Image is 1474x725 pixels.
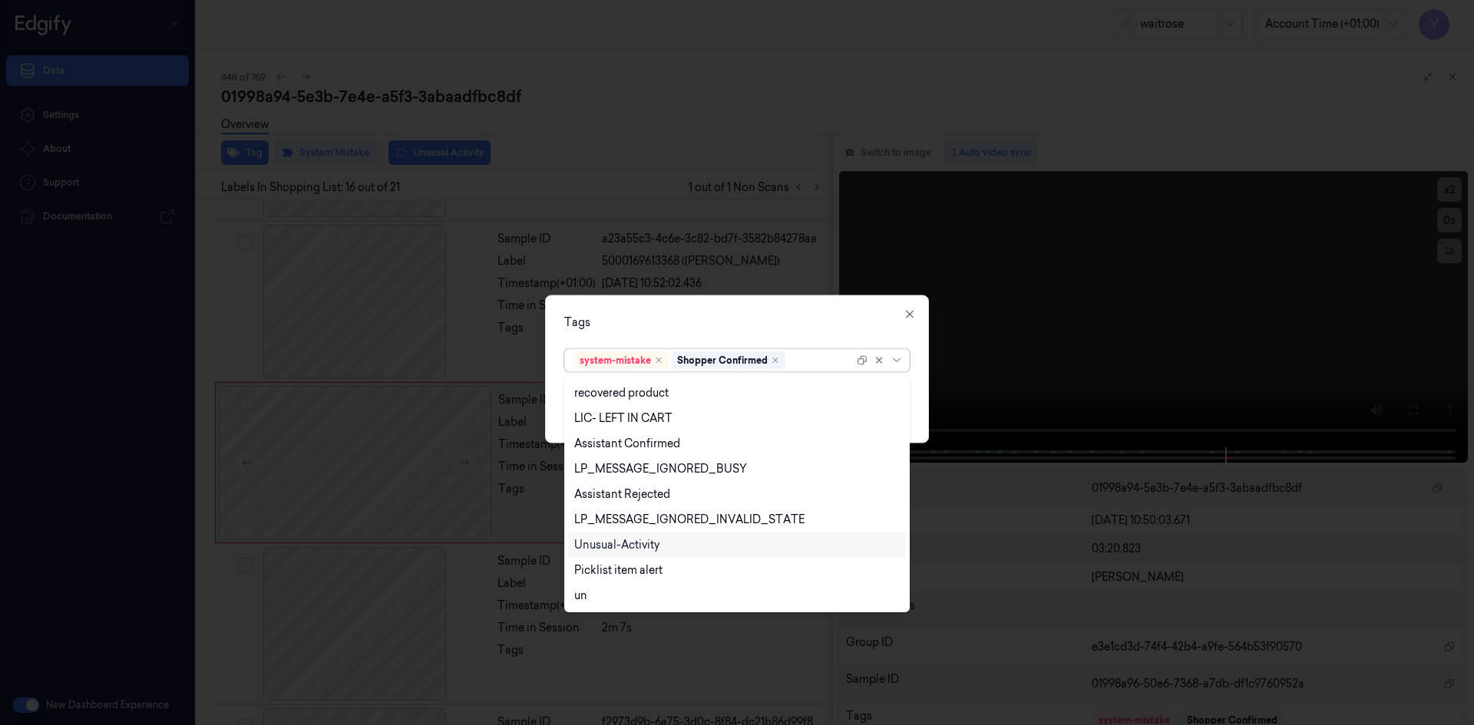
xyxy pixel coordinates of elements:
div: Remove ,system-mistake [654,355,663,364]
div: un [574,588,587,604]
div: Unusual-Activity [574,537,659,553]
div: Assistant Rejected [574,486,670,503]
div: Assistant Confirmed [574,436,680,452]
div: LP_MESSAGE_IGNORED_INVALID_STATE [574,512,805,528]
div: Tags [564,314,910,330]
div: Shopper Confirmed [677,353,768,367]
div: LP_MESSAGE_IGNORED_BUSY [574,461,747,477]
div: Remove ,Shopper Confirmed [771,355,780,364]
div: system-mistake [580,353,651,367]
div: Picklist item alert [574,562,663,578]
div: LIC- LEFT IN CART [574,410,673,427]
div: recovered product [574,385,669,401]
